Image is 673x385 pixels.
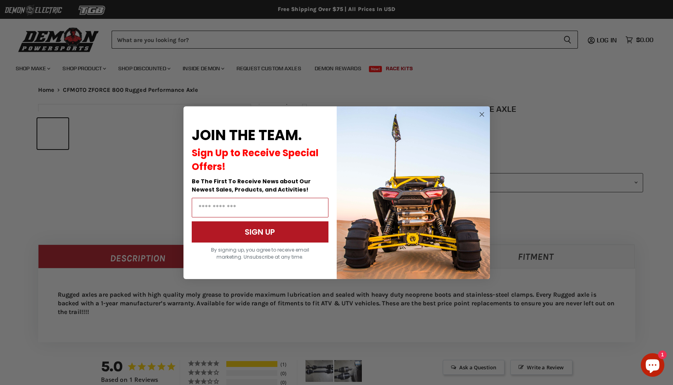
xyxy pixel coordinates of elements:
button: Close dialog [477,109,487,119]
span: JOIN THE TEAM. [192,125,302,145]
img: a9095488-b6e7-41ba-879d-588abfab540b.jpeg [337,106,490,279]
button: SIGN UP [192,221,328,243]
span: Sign Up to Receive Special Offers! [192,146,319,173]
span: Be The First To Receive News about Our Newest Sales, Products, and Activities! [192,177,311,193]
input: Email Address [192,198,328,217]
inbox-online-store-chat: Shopify online store chat [638,353,667,379]
span: By signing up, you agree to receive email marketing. Unsubscribe at any time. [211,246,309,260]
